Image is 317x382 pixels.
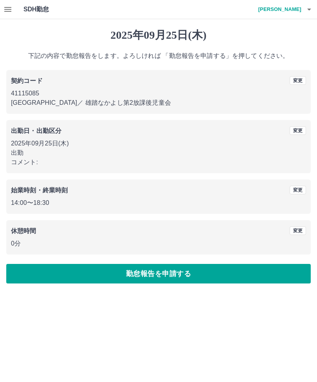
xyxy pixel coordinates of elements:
[290,226,306,235] button: 変更
[6,29,311,42] h1: 2025年09月25日(木)
[11,158,306,167] p: コメント:
[6,264,311,283] button: 勤怠報告を申請する
[11,198,306,208] p: 14:00 〜 18:30
[290,126,306,135] button: 変更
[11,89,306,98] p: 41115085
[11,139,306,148] p: 2025年09月25日(木)
[11,187,68,194] b: 始業時刻・終業時刻
[11,77,43,84] b: 契約コード
[11,148,306,158] p: 出勤
[6,51,311,61] p: 下記の内容で勤怠報告をします。よろしければ 「勤怠報告を申請する」を押してください。
[290,76,306,85] button: 変更
[11,127,61,134] b: 出勤日・出勤区分
[290,186,306,194] button: 変更
[11,228,36,234] b: 休憩時間
[11,239,306,248] p: 0分
[11,98,306,108] p: [GEOGRAPHIC_DATA] ／ 雄踏なかよし第2放課後児童会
